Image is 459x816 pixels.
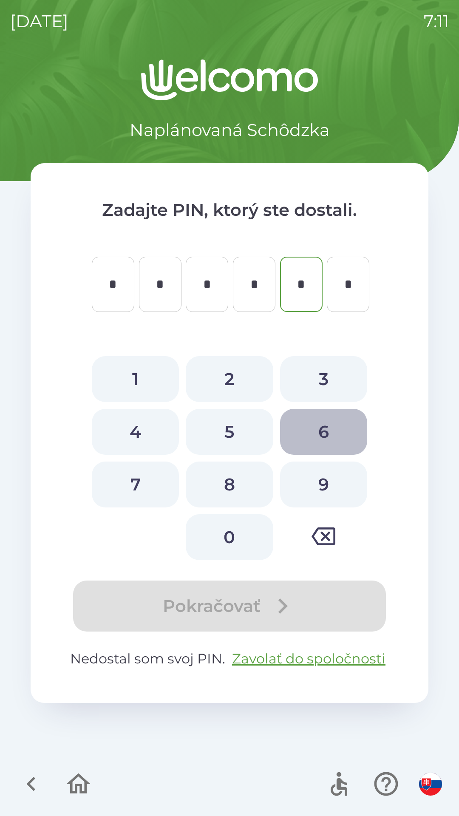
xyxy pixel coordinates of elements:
[92,356,179,402] button: 1
[130,117,330,143] p: Naplánovaná Schôdzka
[419,773,442,796] img: sk flag
[186,514,273,560] button: 0
[186,462,273,507] button: 8
[31,59,428,100] img: Logo
[229,649,389,669] button: Zavolať do spoločnosti
[280,409,367,455] button: 6
[10,8,68,34] p: [DATE]
[280,462,367,507] button: 9
[186,409,273,455] button: 5
[65,197,394,223] p: Zadajte PIN, ktorý ste dostali.
[65,649,394,669] p: Nedostal som svoj PIN.
[92,462,179,507] button: 7
[280,356,367,402] button: 3
[186,356,273,402] button: 2
[92,409,179,455] button: 4
[424,8,449,34] p: 7:11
